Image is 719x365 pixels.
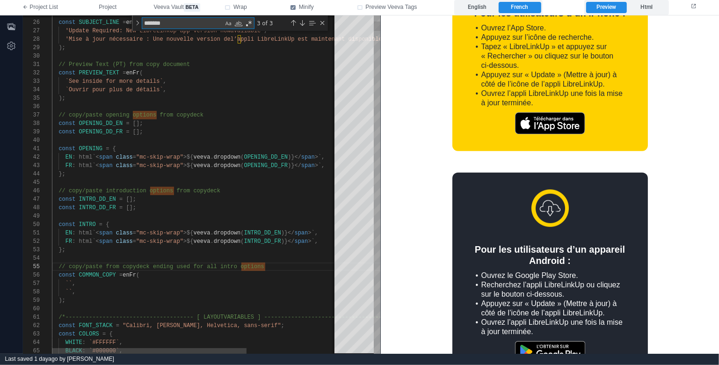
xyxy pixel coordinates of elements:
span: span [295,230,308,236]
span: span [301,162,315,169]
span: = [133,154,136,161]
div: 29 [23,44,40,52]
span: ( [240,238,244,245]
div: 39 [23,128,40,136]
div: 58 [23,288,40,296]
span: Minify [299,3,314,12]
span: SUBJECT_LINE [79,19,119,26]
span: Preview Veeva Tags [366,3,417,12]
img: L’OBTENIR SUR Google Play [134,326,204,346]
div: 46 [23,187,40,195]
span: class [116,162,133,169]
div: 30 [23,52,40,60]
span: }; [58,171,65,177]
span: = [133,230,136,236]
span: = [99,221,102,228]
div: 55 [23,263,40,271]
span: = [119,204,123,211]
span: l’appli LibreLinkUp est maintenant disponible' [231,36,385,43]
div: 37 [23,111,40,119]
span: const [58,322,75,329]
span: span [99,230,113,236]
span: FR [65,238,72,245]
span: >${ [183,238,194,245]
span: const [58,331,75,337]
span: `See inside for more details` [65,78,163,85]
span: INTRO_DD_FR [79,204,116,211]
span: html`< [79,162,99,169]
span: Wrap [233,3,247,12]
span: enFr [123,272,136,278]
span: const [58,272,75,278]
span: ; [281,322,284,329]
span: "mc-skip-wrap" [136,238,183,245]
span: )}</ [281,238,295,245]
span: . [211,162,214,169]
span: "mc-skip-wrap" [136,162,183,169]
span: `Ouvrir pour plus de détails` [65,87,163,93]
span: ( [240,230,244,236]
div: 53 [23,246,40,254]
span: = [133,238,136,245]
span: span [301,154,315,161]
span: = [102,331,106,337]
span: "mc-skip-wrap" [136,230,183,236]
span: , [163,87,167,93]
span: class [116,230,133,236]
span: Project [99,3,116,12]
span: span [99,154,113,161]
span: COLORS [79,331,99,337]
span: = [106,146,109,152]
div: 48 [23,204,40,212]
span: . [211,238,214,245]
span: dropdown [214,162,241,169]
span: , [72,280,75,287]
span: = [119,196,123,203]
div: 63 [23,330,40,338]
span: INTRO_DD_EN [79,196,116,203]
label: English [456,2,498,13]
span: >${ [183,230,194,236]
span: const [58,129,75,135]
div: 43 [23,161,40,170]
div: 54 [23,254,40,263]
span: enFr [126,70,139,76]
span: = [119,272,123,278]
span: `#000000` [89,348,119,354]
span: const [58,146,75,152]
span: = [126,120,129,127]
span: }; [58,247,65,253]
label: Preview [586,2,626,13]
span: class [116,154,133,161]
span: const [58,204,75,211]
div: 47 [23,195,40,204]
span: { [106,221,109,228]
span: >`, [308,238,318,245]
span: span [99,162,113,169]
span: enFr [126,19,139,26]
span: // Preview Text (PT) from copy document [58,61,190,68]
span: ); [58,297,65,304]
span: Veeva Vault [154,3,200,12]
span: tro options [227,263,264,270]
span: INTRO_DD_EN [244,230,281,236]
span: // copy/paste opening options from copydeck [58,112,203,118]
span: const [58,196,75,203]
span: >${ [183,154,194,161]
span: []; [126,196,136,203]
div: 42 [23,153,40,161]
div: 35 [23,94,40,102]
span: html`< [79,230,99,236]
span: dropdown [214,154,241,161]
span: ( [240,162,244,169]
span: )}</ [288,162,301,169]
